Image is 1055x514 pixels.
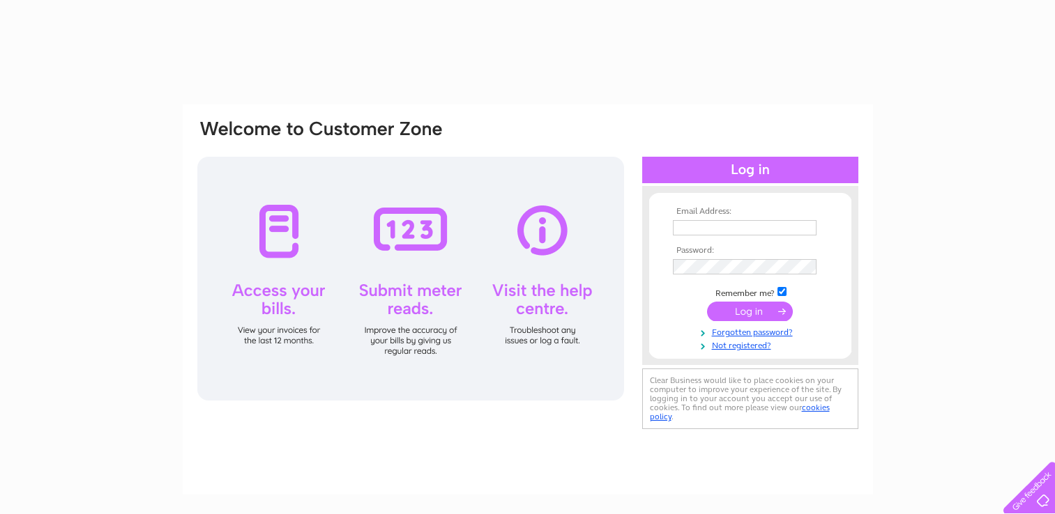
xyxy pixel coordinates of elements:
th: Password: [669,246,831,256]
input: Submit [707,302,793,321]
a: Forgotten password? [673,325,831,338]
td: Remember me? [669,285,831,299]
th: Email Address: [669,207,831,217]
div: Clear Business would like to place cookies on your computer to improve your experience of the sit... [642,368,858,429]
a: Not registered? [673,338,831,351]
a: cookies policy [650,403,830,421]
